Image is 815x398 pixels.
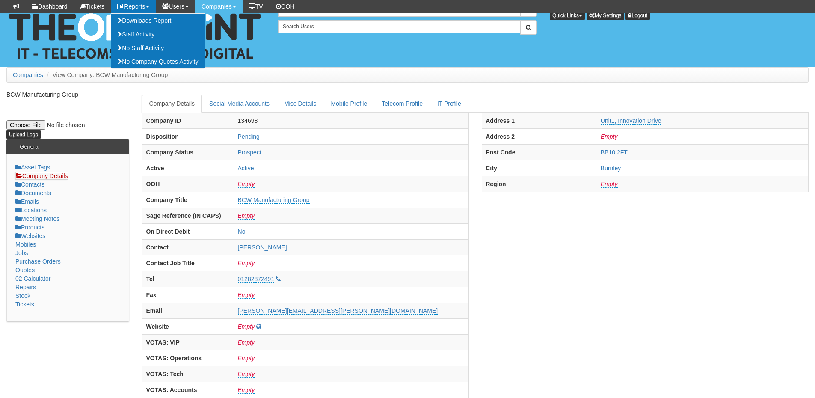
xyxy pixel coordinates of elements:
[142,160,234,176] th: Active
[238,133,260,140] a: Pending
[587,11,624,20] a: My Settings
[142,144,234,160] th: Company Status
[142,303,234,318] th: Email
[238,244,287,251] a: [PERSON_NAME]
[15,224,44,231] a: Products
[142,334,234,350] th: VOTAS: VIP
[15,198,39,205] a: Emails
[601,165,621,172] a: Burnley
[625,11,650,20] a: Logout
[324,95,374,113] a: Mobile Profile
[202,95,276,113] a: Social Media Accounts
[238,339,255,346] a: Empty
[15,258,61,265] a: Purchase Orders
[142,223,234,239] th: On Direct Debit
[142,192,234,208] th: Company Title
[142,113,234,128] th: Company ID
[238,386,255,394] a: Empty
[15,241,36,248] a: Mobiles
[15,164,50,171] a: Asset Tags
[142,128,234,144] th: Disposition
[238,228,246,235] a: No
[15,284,36,291] a: Repairs
[111,27,204,41] a: Staff Activity
[482,144,597,160] th: Post Code
[15,249,28,256] a: Jobs
[430,95,468,113] a: IT Profile
[601,133,618,140] a: Empty
[6,90,129,99] p: BCW Manufacturing Group
[238,307,438,315] a: [PERSON_NAME][EMAIL_ADDRESS][PERSON_NAME][DOMAIN_NAME]
[482,160,597,176] th: City
[142,271,234,287] th: Tel
[238,323,255,330] a: Empty
[15,292,30,299] a: Stock
[238,181,255,188] a: Empty
[234,113,469,128] td: 134698
[482,128,597,144] th: Address 2
[15,181,44,188] a: Contacts
[15,140,44,154] h3: General
[375,95,430,113] a: Telecom Profile
[482,113,597,128] th: Address 1
[601,149,628,156] a: BB10 2FT
[601,117,661,125] a: Unit1, Innovation Drive
[6,130,41,139] input: Upload Logo
[238,260,255,267] a: Empty
[238,276,275,283] a: 01282872491
[111,55,204,68] a: No Company Quotes Activity
[142,176,234,192] th: OOH
[15,301,34,308] a: Tickets
[238,291,255,299] a: Empty
[142,95,202,113] a: Company Details
[238,371,255,378] a: Empty
[111,41,204,55] a: No Staff Activity
[238,355,255,362] a: Empty
[238,149,261,156] a: Prospect
[142,239,234,255] th: Contact
[142,382,234,398] th: VOTAS: Accounts
[45,71,168,79] li: View Company: BCW Manufacturing Group
[15,215,59,222] a: Meeting Notes
[550,11,585,20] button: Quick Links
[238,212,255,220] a: Empty
[278,20,521,33] input: Search Users
[142,287,234,303] th: Fax
[142,366,234,382] th: VOTAS: Tech
[482,176,597,192] th: Region
[142,255,234,271] th: Contact Job Title
[15,207,47,214] a: Locations
[142,318,234,334] th: Website
[111,14,204,27] a: Downloads Report
[15,232,45,239] a: Websites
[15,275,51,282] a: 02 Calculator
[238,165,254,172] a: Active
[15,190,51,196] a: Documents
[142,350,234,366] th: VOTAS: Operations
[601,181,618,188] a: Empty
[15,172,68,180] a: Company Details
[277,95,323,113] a: Misc Details
[142,208,234,223] th: Sage Reference (IN CAPS)
[238,196,310,204] a: BCW Manufacturing Group
[15,267,35,273] a: Quotes
[13,71,43,78] a: Companies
